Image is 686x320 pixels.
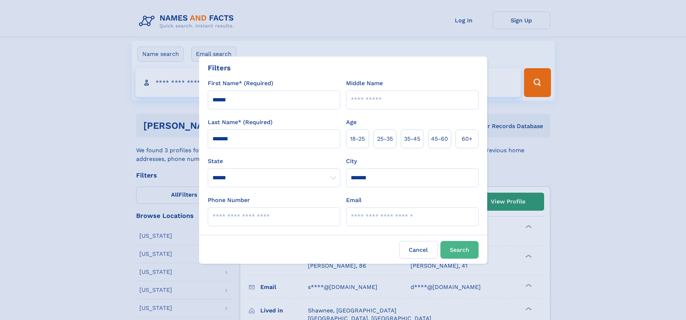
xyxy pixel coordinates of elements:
span: 60+ [462,135,472,143]
label: Last Name* (Required) [208,118,273,127]
span: 25‑35 [377,135,393,143]
label: Age [346,118,357,127]
label: City [346,157,357,166]
label: First Name* (Required) [208,79,273,88]
button: Search [440,241,479,259]
label: Middle Name [346,79,383,88]
span: 45‑60 [431,135,448,143]
label: State [208,157,340,166]
div: Filters [208,62,231,73]
label: Cancel [399,241,438,259]
label: Email [346,196,362,205]
label: Phone Number [208,196,250,205]
span: 35‑45 [404,135,420,143]
span: 18‑25 [350,135,365,143]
